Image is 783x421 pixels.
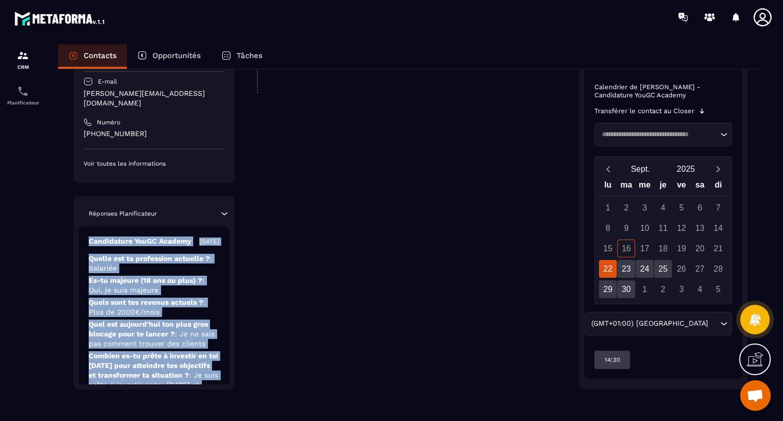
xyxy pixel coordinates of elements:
[17,49,29,62] img: formation
[594,83,733,99] p: Calendrier de [PERSON_NAME] - Candidature YouGC Academy
[599,162,618,176] button: Previous month
[654,219,672,237] div: 11
[599,199,617,217] div: 1
[654,240,672,257] div: 18
[672,199,690,217] div: 5
[709,178,727,196] div: di
[636,199,654,217] div: 3
[3,64,43,70] p: CRM
[618,160,663,178] button: Open months overlay
[211,44,273,69] a: Tâches
[654,280,672,298] div: 2
[617,178,636,196] div: ma
[89,209,157,218] p: Réponses Planificateur
[89,276,219,295] p: Es-tu majeure (18 ans ou plus) ?
[672,219,690,237] div: 12
[84,51,117,60] p: Contacts
[691,280,709,298] div: 4
[89,236,191,246] p: Candidature YouGC Academy
[636,260,654,278] div: 24
[691,219,709,237] div: 13
[84,160,224,168] p: Voir toutes les informations
[598,178,617,196] div: lu
[127,44,211,69] a: Opportunités
[654,178,672,196] div: je
[89,351,219,400] p: Combien es-tu prête à investir en toi [DATE] pour atteindre tes objectifs et transformer ta situa...
[599,240,617,257] div: 15
[654,199,672,217] div: 4
[617,240,635,257] div: 16
[599,199,728,298] div: Calendar days
[599,260,617,278] div: 22
[709,240,727,257] div: 21
[663,160,709,178] button: Open years overlay
[709,219,727,237] div: 14
[740,380,771,411] div: Ouvrir le chat
[599,178,728,298] div: Calendar wrapper
[636,280,654,298] div: 1
[84,89,224,108] p: [PERSON_NAME][EMAIL_ADDRESS][DOMAIN_NAME]
[605,356,620,364] p: 14:30
[97,118,120,126] p: Numéro
[17,85,29,97] img: scheduler
[636,240,654,257] div: 17
[152,51,201,60] p: Opportunités
[691,178,709,196] div: sa
[654,260,672,278] div: 25
[691,199,709,217] div: 6
[585,312,732,335] div: Search for option
[594,107,694,115] p: Transférer le contact au Closer
[672,178,691,196] div: ve
[199,238,219,246] p: [DATE]
[3,42,43,77] a: formationformationCRM
[709,280,727,298] div: 5
[14,9,106,28] img: logo
[3,77,43,113] a: schedulerschedulerPlanificateur
[709,199,727,217] div: 7
[617,199,635,217] div: 2
[58,44,127,69] a: Contacts
[617,260,635,278] div: 23
[617,219,635,237] div: 9
[589,318,710,329] span: (GMT+01:00) [GEOGRAPHIC_DATA]
[636,178,654,196] div: me
[672,280,690,298] div: 3
[709,162,727,176] button: Next month
[691,260,709,278] div: 27
[672,260,690,278] div: 26
[599,280,617,298] div: 29
[599,219,617,237] div: 8
[598,129,718,140] input: Search for option
[710,318,718,329] input: Search for option
[691,240,709,257] div: 20
[89,320,219,349] p: Quel est aujourd’hui ton plus gros blocage pour te lancer ?
[237,51,263,60] p: Tâches
[636,219,654,237] div: 10
[98,77,117,86] p: E-mail
[89,298,219,317] p: Quels sont tes revenus actuels ?
[3,100,43,106] p: Planificateur
[709,260,727,278] div: 28
[672,240,690,257] div: 19
[594,123,733,146] div: Search for option
[617,280,635,298] div: 30
[89,254,219,273] p: Quelle est ta profession actuelle ?
[84,129,224,139] p: [PHONE_NUMBER]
